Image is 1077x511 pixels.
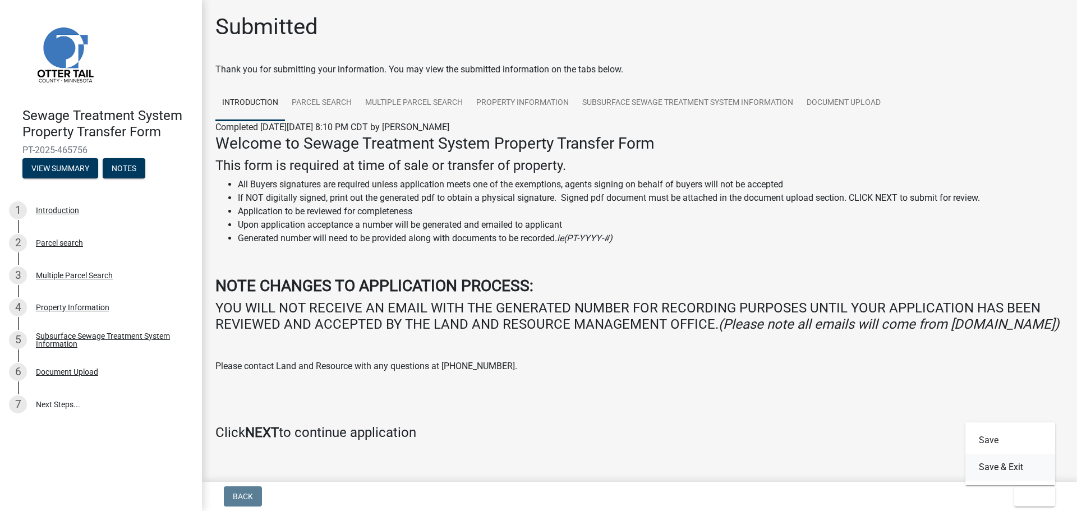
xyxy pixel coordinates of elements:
[358,85,470,121] a: Multiple Parcel Search
[9,201,27,219] div: 1
[103,158,145,178] button: Notes
[9,363,27,381] div: 6
[557,233,613,243] i: ie(PT-YYYY-#)
[22,145,179,155] span: PT-2025-465756
[215,300,1064,333] h4: YOU WILL NOT RECEIVE AN EMAIL WITH THE GENERATED NUMBER FOR RECORDING PURPOSES UNTIL YOUR APPLICA...
[9,234,27,252] div: 2
[719,316,1059,332] i: (Please note all emails will come from [DOMAIN_NAME])
[965,427,1055,454] button: Save
[238,218,1064,232] li: Upon application acceptance a number will be generated and emailed to applicant
[965,454,1055,481] button: Save & Exit
[238,191,1064,205] li: If NOT digitally signed, print out the generated pdf to obtain a physical signature. Signed pdf d...
[215,425,1064,441] h4: Click to continue application
[22,12,107,96] img: Otter Tail County, Minnesota
[22,158,98,178] button: View Summary
[215,122,449,132] span: Completed [DATE][DATE] 8:10 PM CDT by [PERSON_NAME]
[215,13,318,40] h1: Submitted
[215,277,533,295] strong: NOTE CHANGES TO APPLICATION PROCESS:
[1014,486,1055,507] button: Exit
[9,395,27,413] div: 7
[22,164,98,173] wm-modal-confirm: Summary
[285,85,358,121] a: Parcel search
[470,85,576,121] a: Property Information
[215,360,1064,373] p: Please contact Land and Resource with any questions at [PHONE_NUMBER].
[238,178,1064,191] li: All Buyers signatures are required unless application meets one of the exemptions, agents signing...
[36,239,83,247] div: Parcel search
[224,486,262,507] button: Back
[215,158,1064,174] h4: This form is required at time of sale or transfer of property.
[36,271,113,279] div: Multiple Parcel Search
[215,134,1064,153] h3: Welcome to Sewage Treatment System Property Transfer Form
[800,85,887,121] a: Document Upload
[215,63,1064,76] div: Thank you for submitting your information. You may view the submitted information on the tabs below.
[238,205,1064,218] li: Application to be reviewed for completeness
[36,368,98,376] div: Document Upload
[9,331,27,349] div: 5
[9,266,27,284] div: 3
[36,332,184,348] div: Subsurface Sewage Treatment System Information
[245,425,279,440] strong: NEXT
[1023,492,1039,501] span: Exit
[233,492,253,501] span: Back
[103,164,145,173] wm-modal-confirm: Notes
[576,85,800,121] a: Subsurface Sewage Treatment System Information
[36,303,109,311] div: Property Information
[22,108,193,140] h4: Sewage Treatment System Property Transfer Form
[36,206,79,214] div: Introduction
[9,298,27,316] div: 4
[215,85,285,121] a: Introduction
[238,232,1064,245] li: Generated number will need to be provided along with documents to be recorded.
[965,422,1055,485] div: Exit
